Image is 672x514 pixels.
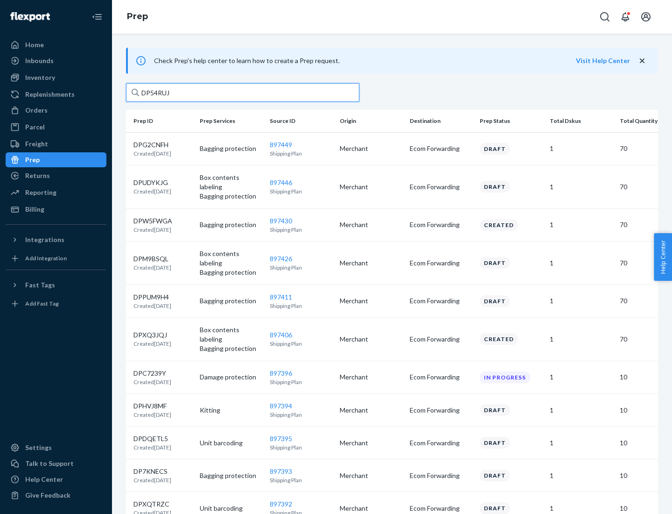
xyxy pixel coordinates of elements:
p: 1 [550,335,612,344]
div: Replenishments [25,90,75,99]
div: Draft [480,502,510,514]
p: Ecom Forwarding [410,504,472,513]
p: Shipping Plan [270,187,332,195]
button: Open notifications [616,7,635,26]
p: Bagging protection [200,471,262,480]
div: Draft [480,295,510,307]
div: Billing [25,205,44,214]
th: Total Dskus [546,110,616,132]
p: Shipping Plan [270,264,332,271]
p: Ecom Forwarding [410,296,472,306]
p: 1 [550,220,612,229]
p: DPG2CNFH [133,140,171,150]
p: Ecom Forwarding [410,372,472,382]
th: Prep ID [126,110,196,132]
a: Replenishments [6,87,106,102]
a: 897393 [270,467,292,475]
p: Shipping Plan [270,443,332,451]
p: Created [DATE] [133,476,171,484]
a: Freight [6,136,106,151]
p: Bagging protection [200,268,262,277]
a: 897426 [270,255,292,263]
p: Merchant [340,471,402,480]
a: Inventory [6,70,106,85]
div: Reporting [25,188,56,197]
p: Bagging protection [200,144,262,153]
p: Merchant [340,182,402,192]
p: Bagging protection [200,192,262,201]
p: DP7KNECS [133,467,171,476]
p: 1 [550,438,612,448]
p: Ecom Forwarding [410,144,472,153]
p: Bagging protection [200,344,262,353]
ol: breadcrumbs [119,3,155,30]
p: 1 [550,504,612,513]
p: Shipping Plan [270,340,332,348]
span: Help Center [654,233,672,281]
div: Draft [480,437,510,449]
div: Created [480,333,518,345]
p: 1 [550,471,612,480]
p: Created [DATE] [133,378,171,386]
p: 1 [550,258,612,268]
button: Open account menu [637,7,655,26]
p: Created [DATE] [133,443,171,451]
p: Created [DATE] [133,264,171,271]
div: Inventory [25,73,55,82]
p: Unit barcoding [200,504,262,513]
p: DPPUM9H4 [133,293,171,302]
p: Ecom Forwarding [410,406,472,415]
p: DPHVJ8MF [133,401,171,411]
div: Draft [480,181,510,193]
p: Bagging protection [200,296,262,306]
button: Fast Tags [6,278,106,293]
p: 1 [550,144,612,153]
p: Merchant [340,258,402,268]
a: Orders [6,103,106,118]
p: Shipping Plan [270,302,332,310]
p: Box contents labeling [200,173,262,192]
a: 897406 [270,331,292,339]
p: DPC7239Y [133,369,171,378]
th: Origin [336,110,406,132]
a: Parcel [6,120,106,135]
div: Draft [480,404,510,416]
p: Ecom Forwarding [410,220,472,229]
th: Source ID [266,110,336,132]
p: Kitting [200,406,262,415]
a: Settings [6,440,106,455]
button: Visit Help Center [576,56,630,65]
p: DPXQ3JQJ [133,330,171,340]
p: DPDQETL5 [133,434,171,443]
p: Created [DATE] [133,150,171,157]
p: Merchant [340,504,402,513]
p: Ecom Forwarding [410,182,472,192]
img: Flexport logo [10,12,50,21]
p: 1 [550,182,612,192]
div: Add Integration [25,254,67,262]
p: Merchant [340,406,402,415]
p: Merchant [340,296,402,306]
button: Give Feedback [6,488,106,503]
p: Shipping Plan [270,226,332,234]
a: 897446 [270,178,292,186]
a: 897411 [270,293,292,301]
p: Box contents labeling [200,249,262,268]
a: Inbounds [6,53,106,68]
button: Open Search Box [595,7,614,26]
div: Home [25,40,44,50]
p: Merchant [340,438,402,448]
div: Fast Tags [25,280,55,290]
a: Home [6,37,106,52]
p: Merchant [340,220,402,229]
input: Search prep jobs [126,83,359,102]
p: Merchant [340,144,402,153]
a: 897395 [270,435,292,443]
div: Draft [480,143,510,155]
div: Settings [25,443,52,452]
a: Billing [6,202,106,217]
p: Unit barcoding [200,438,262,448]
p: Ecom Forwarding [410,438,472,448]
p: Bagging protection [200,220,262,229]
button: close [637,56,647,66]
